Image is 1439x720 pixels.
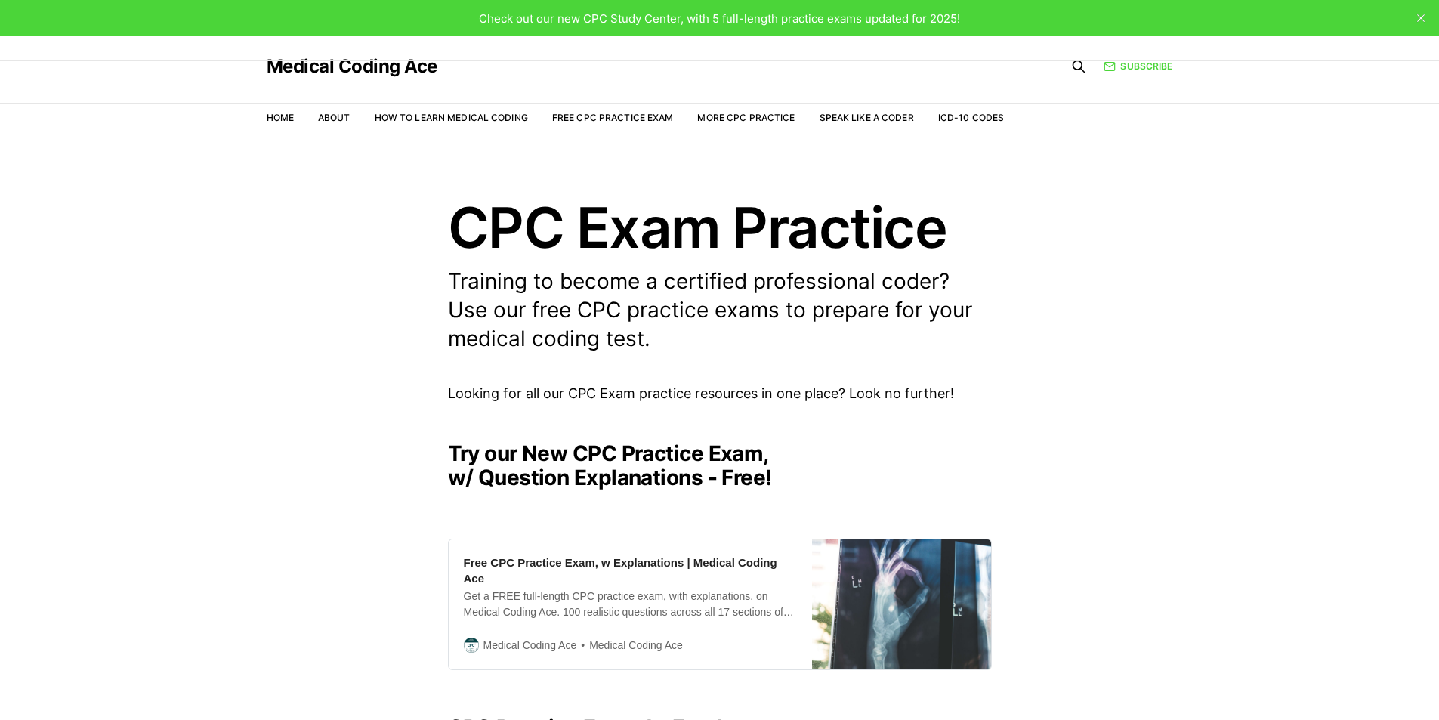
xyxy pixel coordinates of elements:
span: Medical Coding Ace [483,637,577,654]
a: ICD-10 Codes [938,112,1004,123]
a: Free CPC Practice Exam, w Explanations | Medical Coding AceGet a FREE full-length CPC practice ex... [448,539,992,670]
div: Free CPC Practice Exam, w Explanations | Medical Coding Ace [464,555,797,586]
span: Medical Coding Ace [576,637,683,654]
p: Training to become a certified professional coder? Use our free CPC practice exams to prepare for... [448,267,992,353]
button: close [1409,6,1433,30]
iframe: portal-trigger [1061,646,1439,720]
a: More CPC Practice [697,112,795,123]
a: Home [267,112,294,123]
div: Get a FREE full-length CPC practice exam, with explanations, on Medical Coding Ace. 100 realistic... [464,589,797,620]
a: Subscribe [1104,59,1172,73]
a: Speak Like a Coder [820,112,914,123]
a: Medical Coding Ace [267,57,437,76]
h2: Try our New CPC Practice Exam, w/ Question Explanations - Free! [448,441,992,490]
p: Looking for all our CPC Exam practice resources in one place? Look no further! [448,383,992,405]
a: Free CPC Practice Exam [552,112,674,123]
span: Check out our new CPC Study Center, with 5 full-length practice exams updated for 2025! [479,11,960,26]
a: About [318,112,350,123]
h1: CPC Exam Practice [448,199,992,255]
a: How to Learn Medical Coding [375,112,528,123]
